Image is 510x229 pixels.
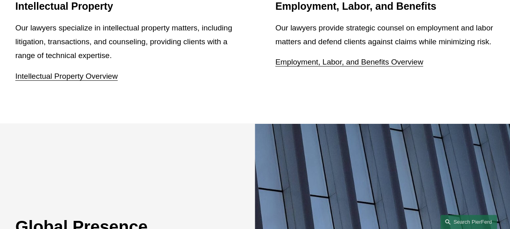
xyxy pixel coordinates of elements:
[275,58,423,66] a: Employment, Labor, and Benefits Overview
[275,21,495,49] p: Our lawyers provide strategic counsel on employment and labor matters and defend clients against ...
[15,72,118,80] a: Intellectual Property Overview
[15,21,235,63] p: Our lawyers specialize in intellectual property matters, including litigation, transactions, and ...
[440,215,497,229] a: Search this site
